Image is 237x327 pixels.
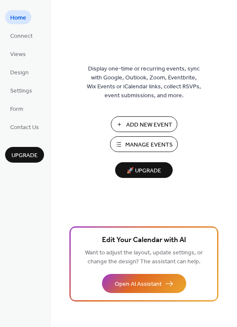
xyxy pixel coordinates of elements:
[5,28,38,42] a: Connect
[10,68,29,77] span: Design
[10,32,33,41] span: Connect
[5,65,34,79] a: Design
[5,10,31,24] a: Home
[11,151,38,160] span: Upgrade
[5,101,28,116] a: Form
[125,141,173,149] span: Manage Events
[120,165,168,177] span: 🚀 Upgrade
[85,247,203,268] span: Want to adjust the layout, update settings, or change the design? The assistant can help.
[10,50,26,59] span: Views
[102,274,186,293] button: Open AI Assistant
[111,116,177,132] button: Add New Event
[5,47,31,61] a: Views
[102,234,186,246] span: Edit Your Calendar with AI
[126,121,172,130] span: Add New Event
[5,147,44,163] button: Upgrade
[10,14,26,23] span: Home
[115,280,162,289] span: Open AI Assistant
[5,83,37,97] a: Settings
[115,162,173,178] button: 🚀 Upgrade
[10,87,32,96] span: Settings
[10,105,23,114] span: Form
[10,123,39,132] span: Contact Us
[87,65,201,100] span: Display one-time or recurring events, sync with Google, Outlook, Zoom, Eventbrite, Wix Events or ...
[5,120,44,134] a: Contact Us
[110,136,178,152] button: Manage Events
